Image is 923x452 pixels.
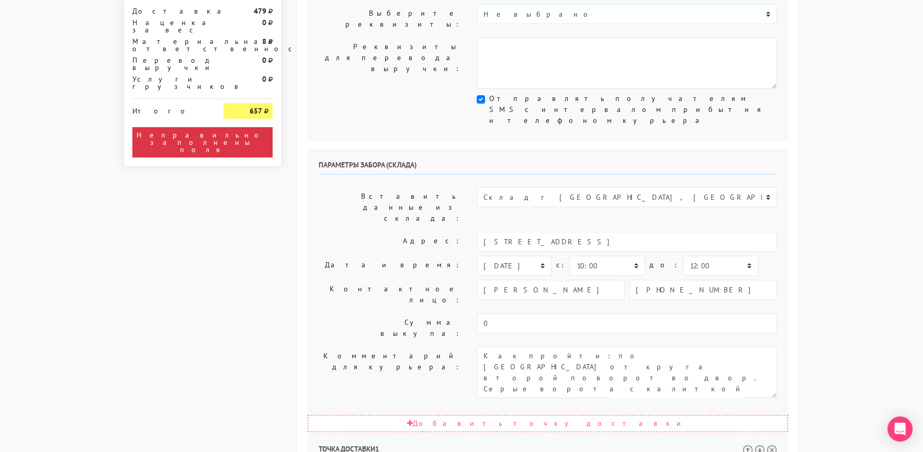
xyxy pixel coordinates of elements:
[629,280,777,300] input: Телефон
[311,313,469,343] label: Сумма выкупа:
[125,56,216,71] div: Перевод выручки
[477,347,777,398] textarea: Как пройти: по [GEOGRAPHIC_DATA] от круга второй поворот во двор. Серые ворота с калиткой между а...
[477,280,625,300] input: Имя
[887,416,913,442] div: Open Intercom Messenger
[125,75,216,90] div: Услуги грузчиков
[649,256,679,274] label: до:
[311,256,469,276] label: Дата и время:
[254,6,266,16] strong: 479
[489,93,777,126] label: Отправлять получателям SMS с интервалом прибытия и телефоном курьера
[250,106,262,116] strong: 657
[125,19,216,33] div: Наценка за вес
[262,37,266,46] strong: 8
[125,38,216,52] div: Материальная ответственность
[319,161,777,175] h6: Параметры забора (склада)
[311,347,469,398] label: Комментарий для курьера:
[556,256,566,274] label: c:
[262,74,266,84] strong: 0
[132,127,273,157] div: Неправильно заполнены поля
[311,4,469,33] label: Выберите реквизиты:
[308,415,788,432] div: Добавить точку доставки
[311,280,469,309] label: Контактное лицо:
[262,55,266,65] strong: 0
[311,187,469,228] label: Вставить данные из склада:
[311,232,469,252] label: Адрес:
[311,38,469,89] label: Реквизиты для перевода выручки:
[262,18,266,27] strong: 0
[132,103,208,115] div: Итого
[125,7,216,15] div: Доставка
